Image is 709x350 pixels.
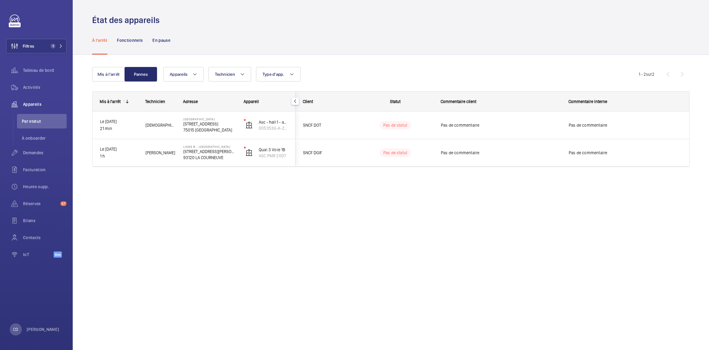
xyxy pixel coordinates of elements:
[152,37,170,43] p: En pause
[117,37,143,43] p: Fonctionnels
[22,135,67,141] span: À onboarder
[60,201,67,206] span: 67
[145,149,175,156] span: [PERSON_NAME]
[183,145,236,148] p: LIGNE B - [GEOGRAPHIC_DATA]
[23,252,54,258] span: IoT
[22,118,67,124] span: Par statut
[256,67,301,82] button: Type d'app.
[183,127,236,133] p: 75015 [GEOGRAPHIC_DATA]
[125,67,157,82] button: Pannes
[23,201,58,207] span: Réserves
[183,155,236,161] p: 93120 LA COURNEUVE
[145,99,165,104] span: Technicien
[383,122,407,128] p: Pas de statut
[23,84,67,90] span: Activités
[259,125,288,131] p: 005353G-A-2-21-0-02
[646,72,652,77] span: sur
[569,122,681,128] span: Pas de commentaire
[441,122,561,128] span: Pas de commentaire
[100,125,138,132] p: 21 min
[100,99,121,104] div: Mis à l'arrêt
[183,117,236,121] p: [GEOGRAPHIC_DATA]
[100,153,138,160] p: 1 h
[383,150,407,156] p: Pas de statut
[569,150,681,156] span: Pas de commentaire
[23,218,67,224] span: Bilans
[568,99,607,104] span: Commentaire interne
[100,118,138,125] p: Le [DATE]
[244,99,288,104] div: Appareil
[100,146,138,153] p: Le [DATE]
[262,72,285,77] span: Type d'app.
[23,101,67,107] span: Appareils
[208,67,251,82] button: Technicien
[54,252,62,258] span: Beta
[390,99,401,104] span: Statut
[259,153,288,159] p: ASC.PMR 2007
[441,150,561,156] span: Pas de commentaire
[163,67,204,82] button: Appareils
[183,148,236,155] p: [STREET_ADDRESS][PERSON_NAME]
[27,326,59,332] p: [PERSON_NAME]
[92,67,125,82] button: Mis à l'arrêt
[23,167,67,173] span: Facturation
[303,149,350,156] span: SNCF DGIF
[245,149,253,156] img: elevator.svg
[23,184,67,190] span: Heures supp.
[23,150,67,156] span: Demandes
[259,147,288,153] p: Quai 3 Voie 1B
[23,43,34,49] span: Filtres
[441,99,476,104] span: Commentaire client
[215,72,235,77] span: Technicien
[303,99,313,104] span: Client
[92,37,107,43] p: À l'arrêt
[51,44,55,48] span: 1
[170,72,188,77] span: Appareils
[23,67,67,73] span: Tableau de bord
[639,72,654,76] span: 1 - 2 2
[183,121,236,127] p: [STREET_ADDRESS]
[13,326,18,332] p: CD
[183,99,198,104] span: Adresse
[6,39,67,53] button: Filtres1
[245,122,253,129] img: elevator.svg
[259,119,288,125] p: Asc - hall 1 - ascenseur "Coeur de gare" -
[23,235,67,241] span: Contacts
[92,15,163,26] h1: État des appareils
[303,122,350,129] span: SNCF DOT
[145,122,175,129] span: [DEMOGRAPHIC_DATA][PERSON_NAME]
